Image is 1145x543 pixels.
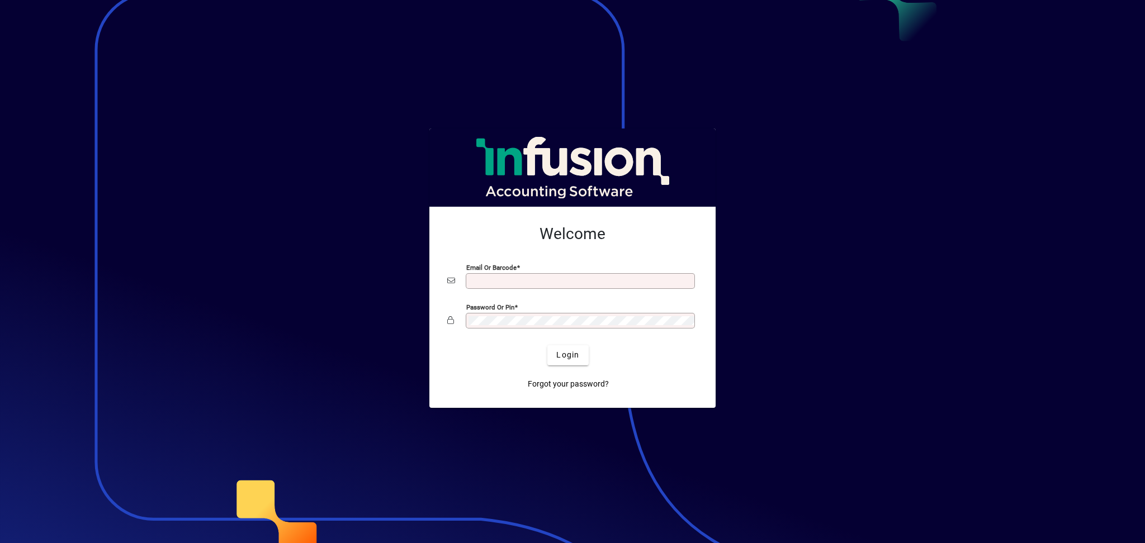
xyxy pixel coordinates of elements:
[528,378,609,390] span: Forgot your password?
[556,349,579,361] span: Login
[466,263,517,271] mat-label: Email or Barcode
[547,345,588,365] button: Login
[466,303,514,311] mat-label: Password or Pin
[447,225,698,244] h2: Welcome
[523,374,613,394] a: Forgot your password?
